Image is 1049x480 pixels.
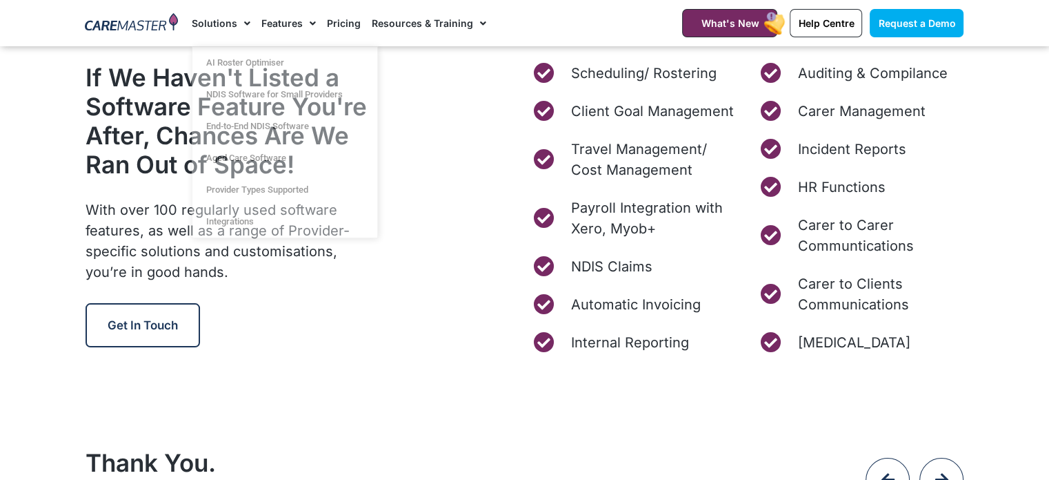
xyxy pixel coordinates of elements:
[759,139,964,160] a: Incident Reports
[682,9,777,37] a: What's New
[759,215,964,256] a: Carer to Carer Communtications
[86,448,767,477] h2: Thank You.
[795,332,910,353] span: [MEDICAL_DATA]
[759,63,964,84] a: Auditing & Compilance
[759,273,964,315] a: Carer to Clients Communications
[795,101,926,122] span: Carer Management
[86,303,200,347] a: Get in Touch
[192,174,377,206] a: Provider Types Supported
[192,46,378,238] ul: Solutions
[759,101,964,122] a: Carer Management
[790,9,862,37] a: Help Centre
[192,142,377,174] a: Aged Care Software
[192,79,377,111] a: NDIS Software for Small Providers
[568,256,652,277] span: NDIS Claims
[759,332,964,353] a: [MEDICAL_DATA]
[795,139,906,160] span: Incident Reports
[108,318,178,332] span: Get in Touch
[795,63,948,84] span: Auditing & Compilance
[86,63,379,179] h2: If We Haven't Listed a Software Feature You're After, Chances Are We Ran Out of Space!
[532,198,737,239] a: Payroll Integration with Xero, Myob+
[568,63,717,84] span: Scheduling/ Rostering
[870,9,963,37] a: Request a Demo
[795,273,964,315] span: Carer to Clients Communications
[568,294,701,315] span: Automatic Invoicing
[85,13,178,34] img: CareMaster Logo
[568,139,737,180] span: Travel Management/ Cost Management
[532,139,737,180] a: Travel Management/ Cost Management
[532,256,737,277] a: NDIS Claims
[759,177,964,198] a: HR Functions
[532,101,737,122] a: Client Goal Management
[795,177,886,198] span: HR Functions
[798,17,854,29] span: Help Centre
[701,17,759,29] span: What's New
[568,198,737,239] span: Payroll Integration with Xero, Myob+
[568,332,689,353] span: Internal Reporting
[192,47,377,79] a: AI Roster Optimiser
[795,215,964,256] span: Carer to Carer Communtications
[878,17,955,29] span: Request a Demo
[532,294,737,315] a: Automatic Invoicing
[532,332,737,353] a: Internal Reporting
[532,63,737,84] a: Scheduling/ Rostering
[568,101,734,122] span: Client Goal Management
[86,202,350,280] span: With over 100 regularly used software features, as well as a range of Provider-specific solutions...
[192,206,377,238] a: Integrations
[192,111,377,142] a: End-to-End NDIS Software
